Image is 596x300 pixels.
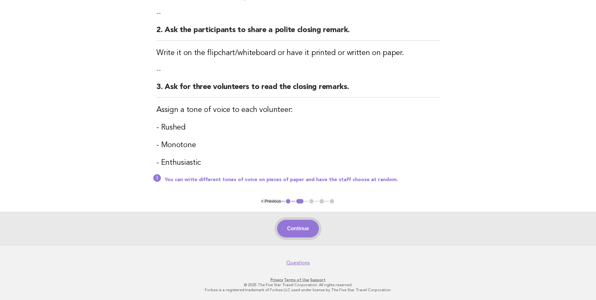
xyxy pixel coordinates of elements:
[156,105,440,115] h3: Assign a tone of voice to each volunteer:
[286,260,310,266] a: Questions
[295,198,304,204] button: 2
[156,123,440,133] h3: - Rushed
[156,9,440,18] p: --
[310,278,325,282] a: Support
[156,82,440,97] h2: 3. Ask for three volunteers to read the closing remarks.
[156,25,440,41] h2: 2. Ask the participants to share a polite closing remark.
[277,220,319,237] button: Continue
[106,282,490,287] p: © 2025 The Five Star Travel Corporation. All rights reserved.
[106,287,490,292] p: Forbes is a registered trademark of Forbes LLC used under license by The Five Star Travel Corpora...
[165,177,440,183] p: You can write different tones of voice on pieces of paper and have the staff choose at random.
[156,66,440,75] p: --
[106,277,490,282] p: · ·
[284,278,309,282] a: Terms of Use
[156,158,440,168] h3: - Enthusiastic
[156,140,440,150] h3: - Monotone
[261,199,281,203] button: < Previous
[156,48,440,58] h3: Write it on the flipchart/whiteboard or have it printed or written on paper.
[285,198,291,204] button: 1
[271,278,283,282] a: Privacy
